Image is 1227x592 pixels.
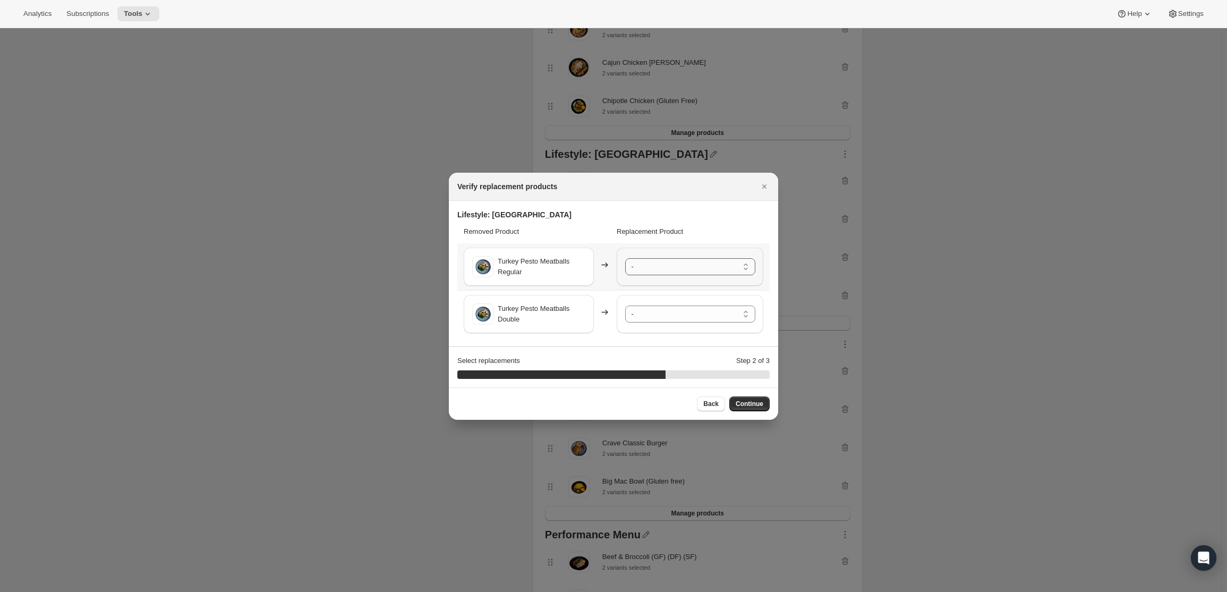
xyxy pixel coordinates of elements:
[60,6,115,21] button: Subscriptions
[1191,545,1216,571] div: Open Intercom Messenger
[23,10,52,18] span: Analytics
[729,396,770,411] button: Continue
[736,400,763,408] span: Continue
[1110,6,1158,21] button: Help
[736,356,770,366] p: Step 2 of 3
[1178,10,1204,18] span: Settings
[757,179,772,194] button: Close
[1127,10,1141,18] span: Help
[498,303,569,314] span: Turkey Pesto Meatballs
[457,181,557,192] h2: Verify replacement products
[17,6,58,21] button: Analytics
[464,226,610,237] p: Removed Product
[472,303,493,325] img: Turkey Pesto Meatballs - Double
[498,256,569,267] span: Turkey Pesto Meatballs
[697,396,725,411] button: Back
[1161,6,1210,21] button: Settings
[498,267,569,277] span: Regular
[124,10,142,18] span: Tools
[457,356,520,366] p: Select replacements
[617,226,763,237] p: Replacement Product
[472,256,493,277] img: Turkey Pesto Meatballs - Regular
[457,209,770,220] h3: Lifestyle: [GEOGRAPHIC_DATA]
[703,400,719,408] span: Back
[498,314,569,325] span: Double
[66,10,109,18] span: Subscriptions
[117,6,159,21] button: Tools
